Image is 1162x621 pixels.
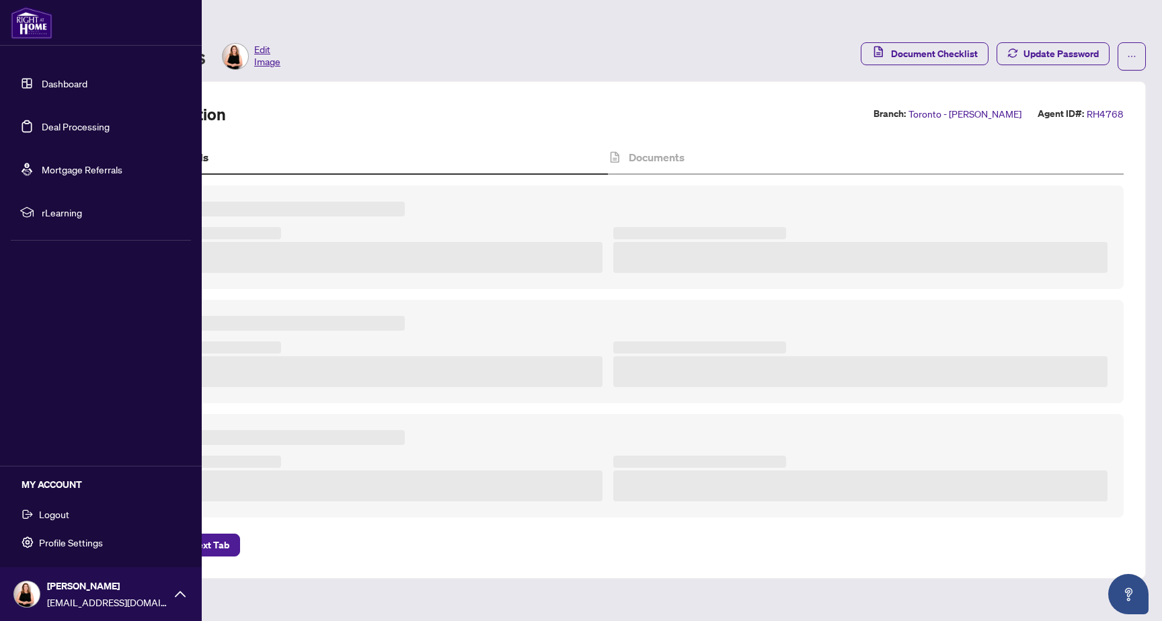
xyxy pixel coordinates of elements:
[1038,106,1084,122] label: Agent ID#:
[42,77,87,89] a: Dashboard
[39,503,69,525] span: Logout
[180,534,240,556] button: Next Tab
[1127,52,1136,61] span: ellipsis
[191,534,229,556] span: Next Tab
[42,205,182,220] span: rLearning
[891,43,978,65] span: Document Checklist
[42,163,122,175] a: Mortgage Referrals
[11,7,52,39] img: logo
[22,477,191,492] h5: MY ACCOUNT
[14,581,40,607] img: Profile Icon
[47,579,168,593] span: [PERSON_NAME]
[997,42,1110,65] button: Update Password
[861,42,989,65] button: Document Checklist
[11,503,191,526] button: Logout
[1087,106,1124,122] span: RH4768
[1023,43,1099,65] span: Update Password
[11,531,191,554] button: Profile Settings
[254,43,280,70] span: Edit Image
[629,149,685,165] h4: Documents
[874,106,906,122] label: Branch:
[1108,574,1149,614] button: Open asap
[223,44,248,69] img: Profile Icon
[47,595,168,610] span: [EMAIL_ADDRESS][DOMAIN_NAME]
[42,120,110,132] a: Deal Processing
[908,106,1021,122] span: Toronto - [PERSON_NAME]
[39,532,103,553] span: Profile Settings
